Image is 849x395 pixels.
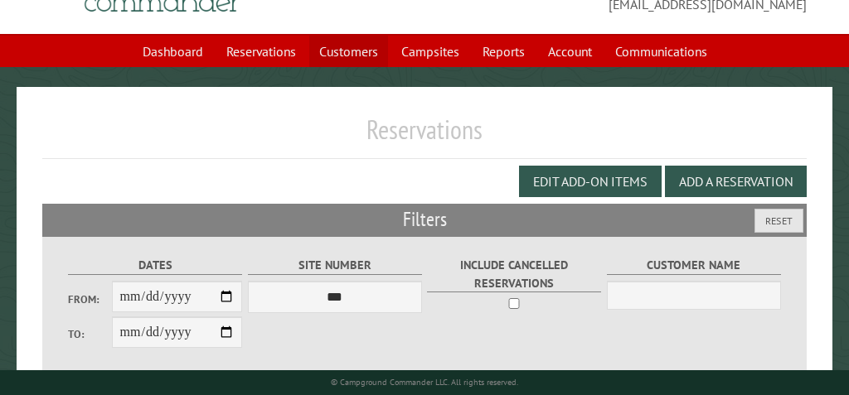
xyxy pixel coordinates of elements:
a: Reservations [216,36,306,67]
a: Dashboard [133,36,213,67]
label: From: [68,291,112,307]
a: Account [538,36,602,67]
small: © Campground Commander LLC. All rights reserved. [331,377,518,388]
button: Edit Add-on Items [519,166,662,197]
button: Reset [754,209,803,233]
label: Customer Name [607,256,781,275]
a: Customers [309,36,388,67]
h1: Reservations [42,113,807,159]
label: Dates [68,256,242,275]
label: Site Number [248,256,422,275]
label: Include Cancelled Reservations [427,256,601,292]
a: Communications [605,36,717,67]
label: To: [68,326,112,342]
a: Reports [473,36,535,67]
a: Campsites [391,36,469,67]
button: Add a Reservation [665,166,807,197]
h2: Filters [42,204,807,235]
